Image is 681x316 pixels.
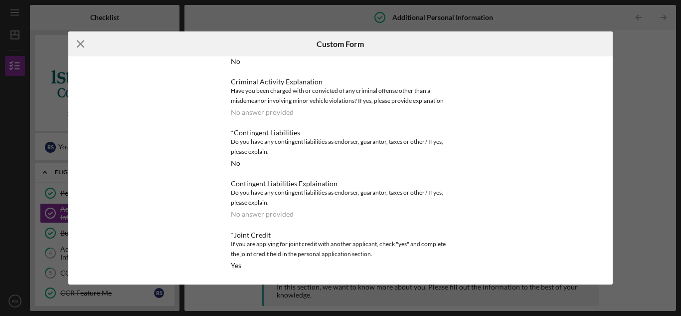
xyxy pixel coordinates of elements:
div: Criminal Activity Explanation [231,78,450,86]
div: Do you have any contingent liabilities as endorser, guarantor, taxes or other? If yes, please exp... [231,137,450,157]
div: No [231,57,240,65]
div: Contingent Liabilities Explaination [231,180,450,188]
div: *Contingent Liabilities [231,129,450,137]
div: If you are applying for joint credit with another applicant, check "yes" and complete the joint c... [231,239,450,259]
div: Do you have any contingent liabilities as endorser, guarantor, taxes or other? If yes, please exp... [231,188,450,208]
div: No answer provided [231,210,294,218]
div: Have you been charged with or convicted of any criminal offense other than a misdemeanor involvin... [231,86,450,106]
div: No answer provided [231,108,294,116]
div: Yes [231,262,241,270]
h6: Custom Form [317,39,364,48]
div: *Joint Credit [231,231,450,239]
div: No [231,159,240,167]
